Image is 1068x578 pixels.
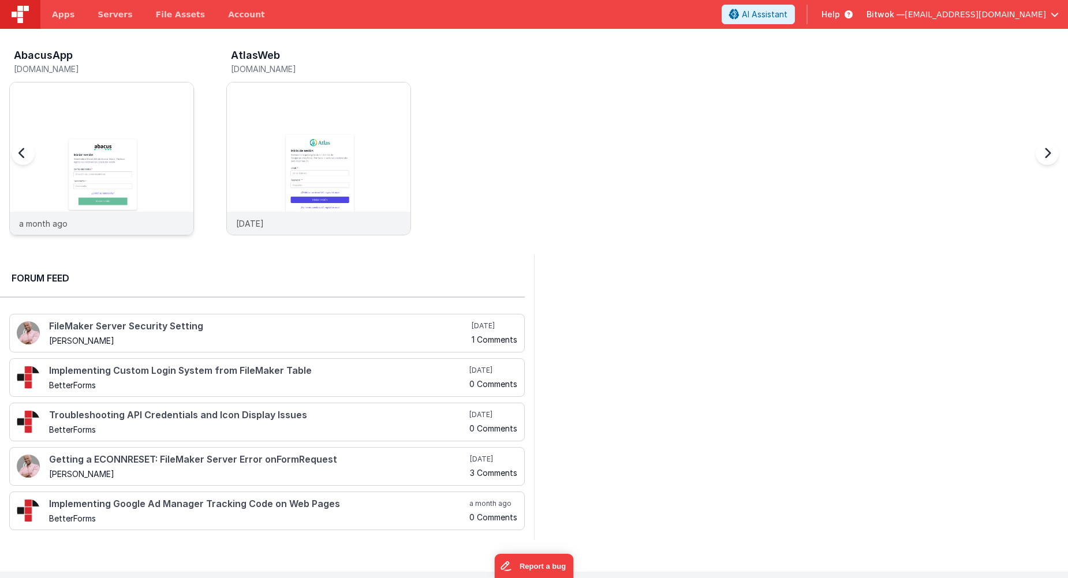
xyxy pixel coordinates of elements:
[821,9,840,20] span: Help
[49,381,467,389] h5: BetterForms
[9,447,525,486] a: Getting a ECONNRESET: FileMaker Server Error onFormRequest [PERSON_NAME] [DATE] 3 Comments
[231,65,411,73] h5: [DOMAIN_NAME]
[469,499,517,508] h5: a month ago
[49,470,468,478] h5: [PERSON_NAME]
[156,9,206,20] span: File Assets
[49,321,469,332] h4: FileMaker Server Security Setting
[867,9,1059,20] button: Bitwok — [EMAIL_ADDRESS][DOMAIN_NAME]
[469,424,517,433] h5: 0 Comments
[472,335,517,344] h5: 1 Comments
[17,499,40,522] img: 295_2.png
[49,455,468,465] h4: Getting a ECONNRESET: FileMaker Server Error onFormRequest
[469,410,517,419] h5: [DATE]
[12,271,513,285] h2: Forum Feed
[867,9,905,20] span: Bitwok —
[49,499,467,509] h4: Implementing Google Ad Manager Tracking Code on Web Pages
[17,321,40,344] img: 411_2.png
[722,5,795,24] button: AI Assistant
[9,314,525,352] a: FileMaker Server Security Setting [PERSON_NAME] [DATE] 1 Comments
[49,336,469,345] h5: [PERSON_NAME]
[9,358,525,397] a: Implementing Custom Login System from FileMaker Table BetterForms [DATE] 0 Comments
[17,455,40,478] img: 411_2.png
[49,514,467,523] h5: BetterForms
[472,321,517,331] h5: [DATE]
[905,9,1046,20] span: [EMAIL_ADDRESS][DOMAIN_NAME]
[469,366,517,375] h5: [DATE]
[470,468,517,477] h5: 3 Comments
[469,513,517,521] h5: 0 Comments
[98,9,132,20] span: Servers
[14,50,73,61] h3: AbacusApp
[236,217,264,230] p: [DATE]
[231,50,280,61] h3: AtlasWeb
[9,403,525,441] a: Troubleshooting API Credentials and Icon Display Issues BetterForms [DATE] 0 Comments
[17,366,40,389] img: 295_2.png
[495,554,574,578] iframe: Marker.io feedback button
[49,410,467,421] h4: Troubleshooting API Credentials and Icon Display Issues
[52,9,74,20] span: Apps
[49,366,467,376] h4: Implementing Custom Login System from FileMaker Table
[14,65,194,73] h5: [DOMAIN_NAME]
[17,410,40,433] img: 295_2.png
[470,455,517,464] h5: [DATE]
[9,491,525,530] a: Implementing Google Ad Manager Tracking Code on Web Pages BetterForms a month ago 0 Comments
[49,425,467,434] h5: BetterForms
[469,380,517,388] h5: 0 Comments
[742,9,787,20] span: AI Assistant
